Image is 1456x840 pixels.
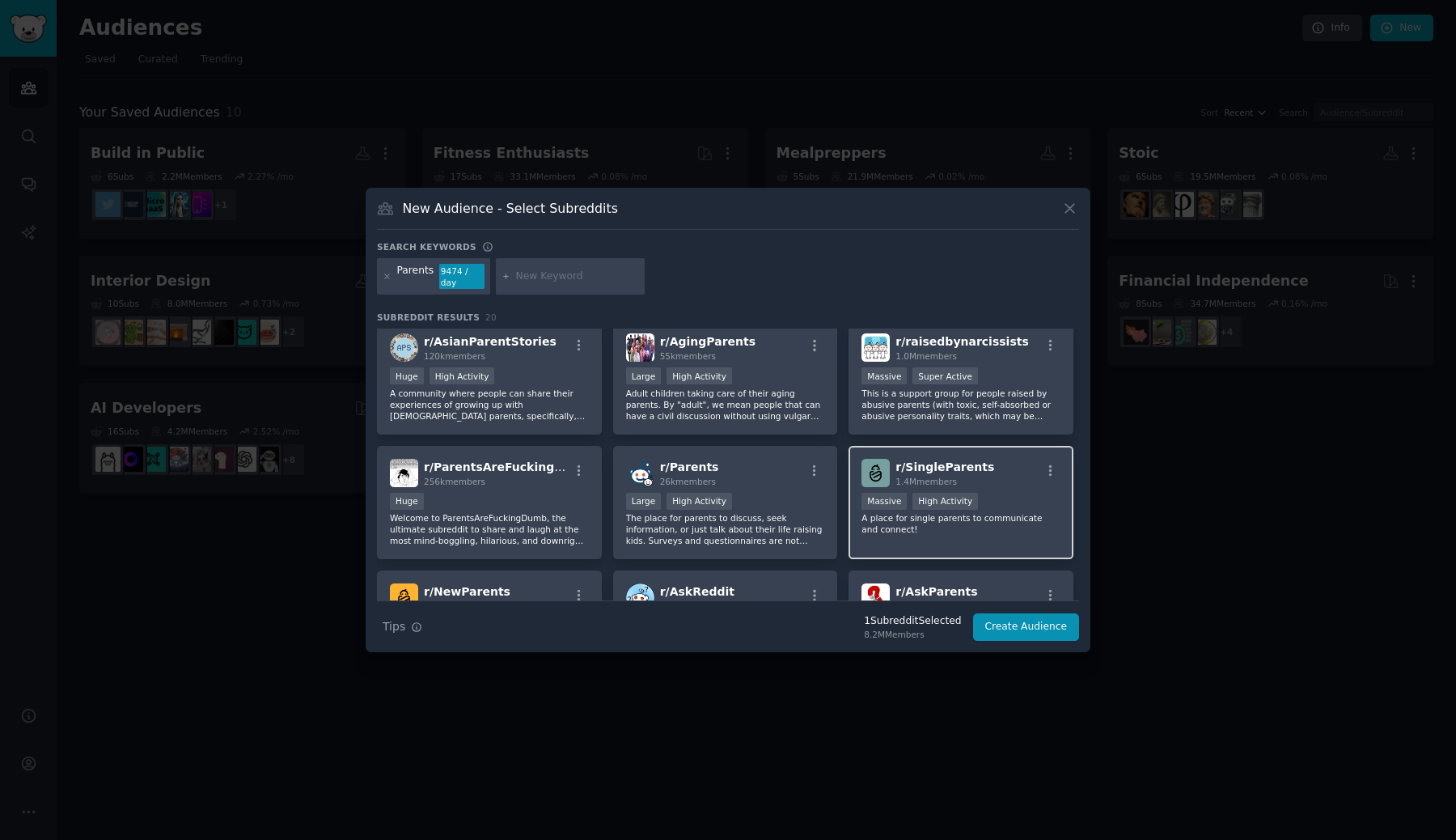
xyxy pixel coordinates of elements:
[626,333,654,362] img: AgingParents
[424,460,591,473] span: r/ ParentsAreFuckingDumb
[864,629,961,640] div: 8.2M Members
[430,367,495,384] div: High Activity
[390,493,424,510] div: Huge
[667,493,732,510] div: High Activity
[397,264,434,290] div: Parents
[626,512,825,546] p: The place for parents to discuss, seek information, or just talk about their life raising kids. S...
[390,367,424,384] div: Huge
[424,585,510,598] span: r/ NewParents
[626,583,654,612] img: AskReddit
[895,351,957,361] span: 1.0M members
[861,493,907,510] div: Massive
[660,585,734,598] span: r/ AskReddit
[667,367,732,384] div: High Activity
[390,333,418,362] img: AsianParentStories
[424,477,485,486] span: 256k members
[861,367,907,384] div: Massive
[424,335,557,348] span: r/ AsianParentStories
[660,477,716,486] span: 26k members
[390,583,418,612] img: NewParents
[861,583,890,612] img: AskParents
[973,613,1080,641] button: Create Audience
[390,459,418,487] img: ParentsAreFuckingDumb
[626,367,662,384] div: Large
[626,459,654,487] img: Parents
[861,512,1060,535] p: A place for single parents to communicate and connect!
[895,585,977,598] span: r/ AskParents
[660,460,719,473] span: r/ Parents
[912,493,978,510] div: High Activity
[485,312,497,322] span: 20
[377,241,476,252] h3: Search keywords
[861,459,890,487] img: SingleParents
[912,367,978,384] div: Super Active
[403,200,618,217] h3: New Audience - Select Subreddits
[895,477,957,486] span: 1.4M members
[383,618,405,635] span: Tips
[660,351,716,361] span: 55k members
[626,493,662,510] div: Large
[439,264,485,290] div: 9474 / day
[895,335,1028,348] span: r/ raisedbynarcissists
[377,613,428,641] button: Tips
[660,335,756,348] span: r/ AgingParents
[861,333,890,362] img: raisedbynarcissists
[895,460,994,473] span: r/ SingleParents
[626,388,825,422] p: Adult children taking care of their aging parents. By "adult", we mean people that can have a civ...
[390,388,589,422] p: A community where people can share their experiences of growing up with [DEMOGRAPHIC_DATA] parent...
[377,312,480,323] span: Subreddit Results
[861,388,1060,422] p: This is a support group for people raised by abusive parents (with toxic, self-absorbed or abusiv...
[390,512,589,546] p: Welcome to ParentsAreFuckingDumb, the ultimate subreddit to share and laugh at the most mind-bogg...
[424,351,485,361] span: 120k members
[516,269,639,284] input: New Keyword
[864,614,961,629] div: 1 Subreddit Selected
